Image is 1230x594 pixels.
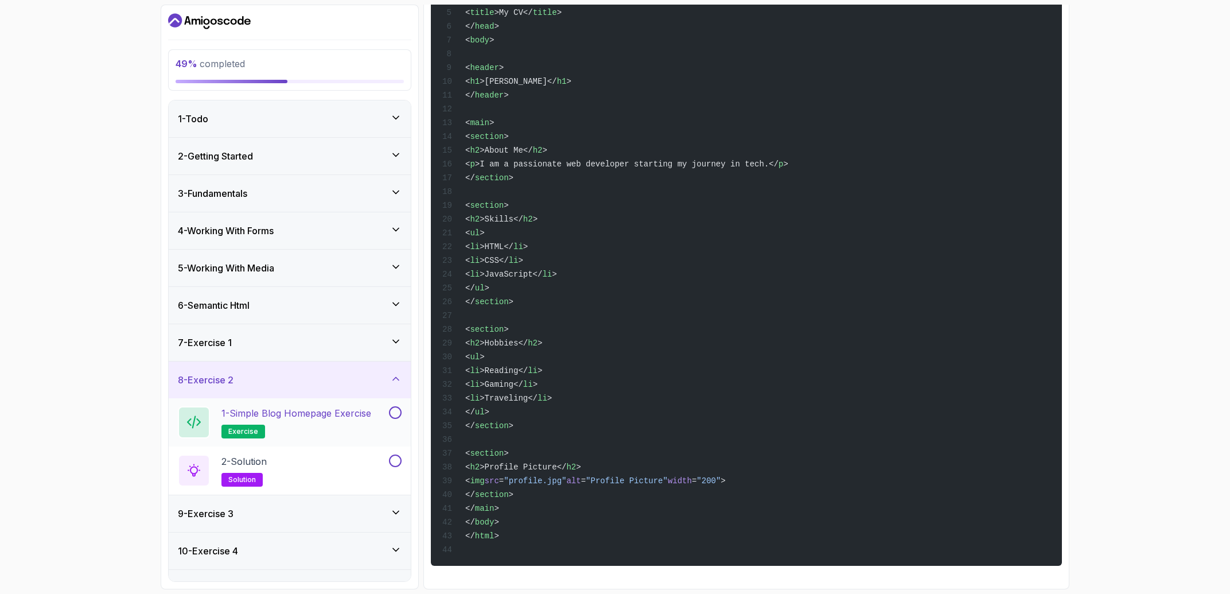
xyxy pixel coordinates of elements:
p: 2 - Solution [221,455,267,468]
span: < [465,228,470,238]
span: < [465,380,470,389]
span: < [465,36,470,45]
span: main [470,118,489,127]
h3: 9 - Exercise 3 [178,507,233,521]
h3: 6 - Semantic Html [178,298,250,312]
span: >I am a passionate web developer starting my journey in tech.</ [475,160,779,169]
span: </ [465,504,475,513]
span: h1 [557,77,567,86]
span: html [475,531,495,541]
h3: 7 - Exercise 1 [178,336,232,350]
span: </ [465,518,475,527]
span: > [480,352,484,362]
button: 2-Getting Started [169,138,411,174]
span: >Reading</ [480,366,528,375]
span: > [518,256,523,265]
span: section [475,297,509,306]
button: 2-Solutionsolution [178,455,402,487]
span: title [533,8,557,17]
span: > [538,339,542,348]
span: li [542,270,552,279]
span: < [465,242,470,251]
span: </ [465,531,475,541]
button: 10-Exercise 4 [169,533,411,569]
span: main [475,504,495,513]
span: header [470,63,499,72]
span: > [533,215,538,224]
span: < [465,476,470,486]
span: < [465,449,470,458]
span: solution [228,475,256,484]
span: = [581,476,586,486]
span: src [485,476,499,486]
span: >[PERSON_NAME]</ [480,77,556,86]
span: >Profile Picture</ [480,463,566,472]
span: > [509,173,513,183]
button: 4-Working With Forms [169,212,411,249]
span: </ [465,407,475,417]
h3: 4 - Working With Forms [178,224,274,238]
button: 1-Simple Blog Homepage Exerciseexercise [178,406,402,438]
span: li [470,366,480,375]
span: h2 [470,463,480,472]
span: "Profile Picture" [586,476,668,486]
span: > [494,531,499,541]
span: li [528,366,538,375]
span: > [533,380,538,389]
h3: 1 - Todo [178,112,208,126]
span: > [504,132,508,141]
span: > [494,504,499,513]
span: >JavaScript</ [480,270,542,279]
span: < [465,366,470,375]
span: li [509,256,519,265]
span: > [494,518,499,527]
span: = [692,476,696,486]
span: section [475,173,509,183]
span: section [470,325,504,334]
span: > [480,228,484,238]
span: 49 % [176,58,197,69]
span: ul [470,228,480,238]
span: ul [470,352,480,362]
span: li [470,394,480,403]
span: title [470,8,494,17]
span: > [509,297,513,306]
span: < [465,118,470,127]
h3: 3 - Fundamentals [178,187,247,200]
p: 1 - Simple Blog Homepage Exercise [221,406,371,420]
button: 1-Todo [169,100,411,137]
span: "profile.jpg" [504,476,566,486]
span: >My CV</ [494,8,532,17]
h3: 5 - Working With Media [178,261,274,275]
span: > [489,118,494,127]
span: </ [465,421,475,430]
span: < [465,146,470,155]
span: h2 [523,215,533,224]
span: "200" [696,476,721,486]
span: section [470,132,504,141]
span: li [470,380,480,389]
span: > [566,77,571,86]
span: h1 [470,77,480,86]
span: h2 [470,215,480,224]
span: </ [465,91,475,100]
span: header [475,91,504,100]
span: < [465,256,470,265]
span: body [475,518,495,527]
span: = [499,476,504,486]
span: ul [475,284,485,293]
button: 7-Exercise 1 [169,324,411,361]
span: < [465,201,470,210]
h3: 2 - Getting Started [178,149,253,163]
span: > [489,36,494,45]
span: >Gaming</ [480,380,523,389]
span: > [547,394,552,403]
span: h2 [528,339,538,348]
button: 3-Fundamentals [169,175,411,212]
span: </ [465,490,475,499]
span: li [470,270,480,279]
span: > [509,490,513,499]
span: </ [465,22,475,31]
span: p [470,160,474,169]
span: < [465,394,470,403]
